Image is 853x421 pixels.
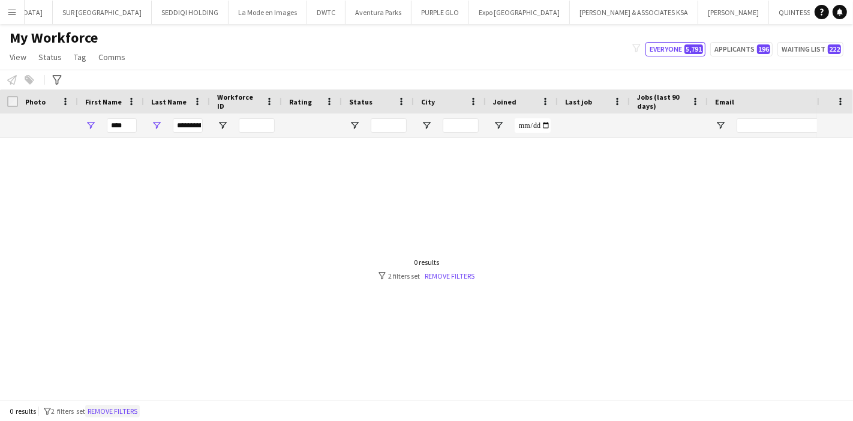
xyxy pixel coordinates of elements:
button: Open Filter Menu [715,120,726,131]
button: Open Filter Menu [349,120,360,131]
span: Status [349,97,373,106]
span: Jobs (last 90 days) [637,92,686,111]
a: Status [34,49,67,65]
button: Open Filter Menu [493,120,504,131]
app-action-btn: Advanced filters [50,73,64,87]
span: Joined [493,97,516,106]
span: 196 [757,44,770,54]
span: 222 [828,44,841,54]
span: Comms [98,52,125,62]
span: Email [715,97,734,106]
span: Status [38,52,62,62]
button: Open Filter Menu [151,120,162,131]
input: City Filter Input [443,118,479,133]
button: [PERSON_NAME] [698,1,769,24]
span: My Workforce [10,29,98,47]
span: Tag [74,52,86,62]
input: Column with Header Selection [7,96,18,107]
button: La Mode en Images [229,1,307,24]
button: Waiting list222 [777,42,843,56]
button: Open Filter Menu [217,120,228,131]
span: Workforce ID [217,92,260,111]
button: Expo [GEOGRAPHIC_DATA] [469,1,570,24]
input: Workforce ID Filter Input [239,118,275,133]
span: 5,791 [684,44,703,54]
button: SEDDIQI HOLDING [152,1,229,24]
span: 2 filters set [51,407,85,416]
button: [PERSON_NAME] & ASSOCIATES KSA [570,1,698,24]
button: Everyone5,791 [645,42,705,56]
button: DWTC [307,1,346,24]
input: Last Name Filter Input [173,118,203,133]
a: Remove filters [425,271,474,280]
span: Last Name [151,97,187,106]
a: Tag [69,49,91,65]
input: Joined Filter Input [515,118,551,133]
span: Photo [25,97,46,106]
a: View [5,49,31,65]
div: 2 filters set [379,271,474,280]
button: SUR [GEOGRAPHIC_DATA] [53,1,152,24]
span: Last job [565,97,592,106]
span: View [10,52,26,62]
button: PURPLE GLO [412,1,469,24]
button: Remove filters [85,405,140,418]
span: City [421,97,435,106]
button: Aventura Parks [346,1,412,24]
button: Applicants196 [710,42,773,56]
span: First Name [85,97,122,106]
input: First Name Filter Input [107,118,137,133]
button: Open Filter Menu [85,120,96,131]
input: Status Filter Input [371,118,407,133]
button: Open Filter Menu [421,120,432,131]
div: 0 results [379,258,474,267]
span: Rating [289,97,312,106]
a: Comms [94,49,130,65]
